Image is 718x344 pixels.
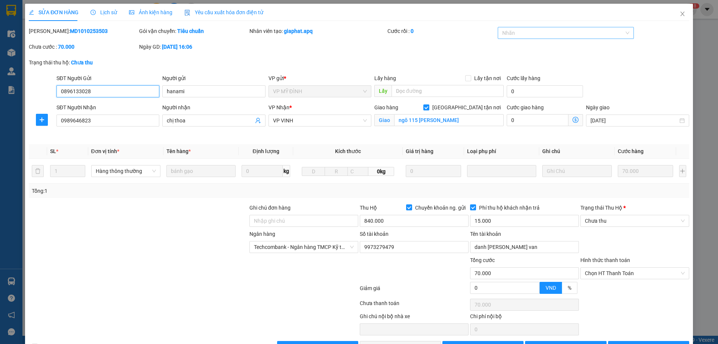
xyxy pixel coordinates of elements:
[71,60,93,66] b: Chưa thu
[679,11,685,17] span: close
[252,148,279,154] span: Định lượng
[139,43,248,51] div: Ngày GD:
[139,27,248,35] div: Gói vận chuyển:
[50,148,56,154] span: SL
[573,117,579,123] span: dollar-circle
[184,9,263,15] span: Yêu cầu xuất hóa đơn điện tử
[96,165,156,177] span: Hàng thông thường
[406,165,461,177] input: 0
[470,231,501,237] label: Tên tài khoản
[91,148,119,154] span: Đơn vị tính
[672,4,693,25] button: Close
[273,115,367,126] span: VP VINH
[470,312,579,323] div: Chi phí nội bộ
[166,165,236,177] input: VD: Bàn, Ghế
[580,257,630,263] label: Hình thức thanh toán
[162,74,265,82] div: Người gửi
[70,28,108,34] b: MD1010253503
[580,204,689,212] div: Trạng thái Thu Hộ
[284,28,313,34] b: giaphat.apq
[360,231,389,237] label: Số tài khoản
[406,148,433,154] span: Giá trị hàng
[470,241,579,253] input: Tên tài khoản
[249,205,291,211] label: Ghi chú đơn hàng
[177,28,204,34] b: Tiêu chuẩn
[429,103,504,112] span: [GEOGRAPHIC_DATA] tận nơi
[269,74,371,82] div: VP gửi
[507,104,544,110] label: Cước giao hàng
[470,257,495,263] span: Tổng cước
[360,312,469,323] div: Ghi chú nội bộ nhà xe
[542,165,611,177] input: Ghi Chú
[249,215,358,227] input: Ghi chú đơn hàng
[374,114,394,126] span: Giao
[392,85,504,97] input: Dọc đường
[90,9,117,15] span: Lịch sử
[56,74,159,82] div: SĐT Người Gửi
[368,167,394,176] span: 0kg
[546,285,556,291] span: VND
[359,299,469,312] div: Chưa thanh toán
[325,167,348,176] input: R
[507,85,583,97] input: Cước lấy hàng
[335,148,361,154] span: Kích thước
[464,144,539,159] th: Loại phụ phí
[29,58,165,67] div: Trạng thái thu hộ:
[184,10,190,16] img: icon
[586,104,610,110] label: Ngày giao
[254,241,354,253] span: Techcombank - Ngân hàng TMCP Kỹ thương Việt Nam
[29,9,79,15] span: SỬA ĐƠN HÀNG
[273,86,367,97] span: VP MỸ ĐÌNH
[618,165,673,177] input: 0
[56,103,159,112] div: SĐT Người Nhận
[162,103,265,112] div: Người nhận
[29,43,138,51] div: Chưa cước :
[394,114,504,126] input: Giao tận nơi
[29,10,34,15] span: edit
[507,114,568,126] input: Cước giao hàng
[29,27,138,35] div: [PERSON_NAME]:
[249,27,386,35] div: Nhân viên tạo:
[374,85,392,97] span: Lấy
[360,241,469,253] input: Số tài khoản
[347,167,368,176] input: C
[411,28,414,34] b: 0
[590,116,678,125] input: Ngày giao
[359,284,469,297] div: Giảm giá
[255,118,261,124] span: user-add
[539,144,614,159] th: Ghi chú
[585,215,685,226] span: Chưa thu
[360,205,377,211] span: Thu Hộ
[90,10,96,15] span: clock-circle
[269,104,289,110] span: VP Nhận
[32,165,44,177] button: delete
[387,27,496,35] div: Cước rồi :
[471,74,504,82] span: Lấy tận nơi
[507,75,540,81] label: Cước lấy hàng
[166,148,191,154] span: Tên hàng
[58,44,74,50] b: 70.000
[585,268,685,279] span: Chọn HT Thanh Toán
[283,165,290,177] span: kg
[679,165,686,177] button: plus
[129,9,172,15] span: Ảnh kiện hàng
[32,187,277,195] div: Tổng: 1
[618,148,644,154] span: Cước hàng
[302,167,325,176] input: D
[162,44,192,50] b: [DATE] 16:06
[568,285,571,291] span: %
[249,231,275,237] label: Ngân hàng
[36,114,48,126] button: plus
[412,204,469,212] span: Chuyển khoản ng. gửi
[374,104,398,110] span: Giao hàng
[36,117,47,123] span: plus
[374,75,396,81] span: Lấy hàng
[476,204,543,212] span: Phí thu hộ khách nhận trả
[129,10,134,15] span: picture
